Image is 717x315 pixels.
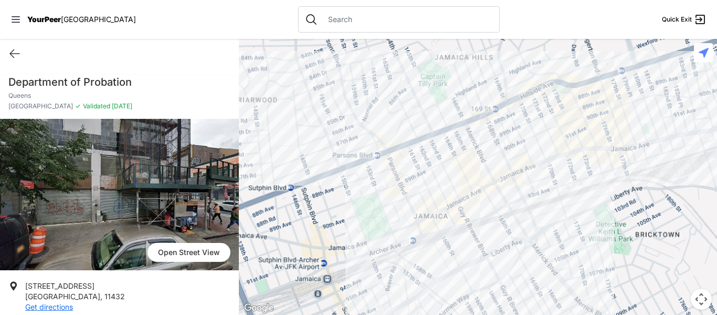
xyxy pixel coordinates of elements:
span: , [100,292,102,301]
p: Queens [8,92,230,100]
span: ✓ [75,102,81,110]
span: [GEOGRAPHIC_DATA] [61,15,136,24]
h1: Department of Probation [8,75,230,89]
span: [GEOGRAPHIC_DATA] [8,102,73,110]
span: 11432 [104,292,125,301]
input: Search [322,14,493,25]
a: Open this area in Google Maps (opens a new window) [241,301,276,315]
button: Map camera controls [691,289,712,310]
span: Validated [83,102,110,110]
span: YourPeer [27,15,61,24]
div: Jamaica Citadel Corps [239,39,717,315]
a: Open Street View [147,243,230,262]
span: [DATE] [110,102,132,110]
span: [STREET_ADDRESS] [25,281,94,290]
a: Quick Exit [662,13,707,26]
span: Quick Exit [662,15,692,24]
a: Get directions [25,302,73,311]
span: [GEOGRAPHIC_DATA] [25,292,100,301]
img: Google [241,301,276,315]
a: YourPeer[GEOGRAPHIC_DATA] [27,16,136,23]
